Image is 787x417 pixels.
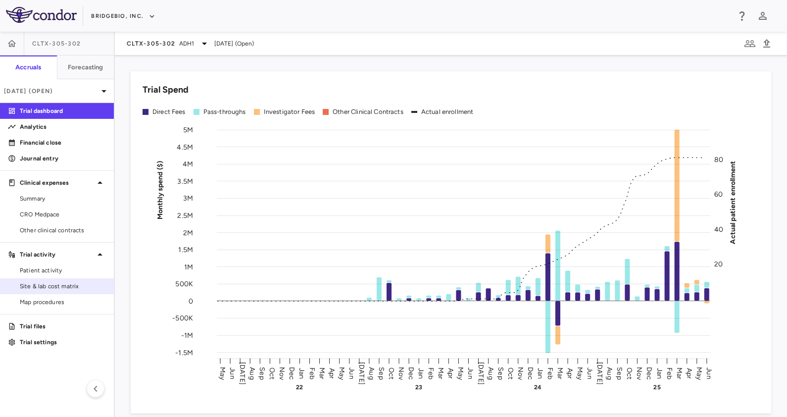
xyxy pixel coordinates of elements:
text: Dec [645,366,653,379]
text: Oct [506,367,515,379]
text: Feb [308,367,316,379]
tspan: 5M [183,126,193,134]
text: Jun [705,367,713,379]
div: Other Clinical Contracts [333,107,403,116]
tspan: 2.5M [177,211,193,220]
text: [DATE] [238,362,246,385]
text: Mar [556,367,564,379]
div: Direct Fees [152,107,186,116]
text: Apr [566,367,574,378]
tspan: Actual patient enrollment [729,160,737,244]
text: May [338,366,346,380]
text: May [456,366,465,380]
text: Apr [446,367,455,378]
text: Oct [268,367,276,379]
text: Dec [288,366,296,379]
text: Oct [387,367,395,379]
tspan: Monthly spend ($) [156,160,164,219]
img: logo-full-SnFGN8VE.png [6,7,77,23]
span: Site & lab cost matrix [20,282,106,291]
span: Other clinical contracts [20,226,106,235]
tspan: 1.5M [178,246,193,254]
text: May [218,366,227,380]
span: [DATE] (Open) [214,39,254,48]
div: Pass-throughs [203,107,246,116]
tspan: 4M [183,160,193,168]
text: Aug [605,367,614,379]
tspan: 20 [714,260,723,268]
text: Sep [377,367,386,379]
tspan: -1M [181,331,193,340]
p: Journal entry [20,154,106,163]
text: Nov [278,366,286,380]
text: Jan [536,367,544,378]
div: Investigator Fees [264,107,315,116]
span: Summary [20,194,106,203]
tspan: 4.5M [177,143,193,151]
tspan: 2M [183,228,193,237]
p: Trial dashboard [20,106,106,115]
p: Clinical expenses [20,178,94,187]
text: Jun [466,367,475,379]
text: 23 [415,384,422,391]
p: Trial settings [20,338,106,347]
span: Map procedures [20,298,106,307]
p: Trial activity [20,250,94,259]
text: 25 [653,384,660,391]
text: Feb [546,367,554,379]
tspan: 80 [714,156,723,164]
text: Mar [318,367,326,379]
p: [DATE] (Open) [4,87,98,96]
text: Mar [437,367,445,379]
tspan: 500K [175,280,193,288]
tspan: 3.5M [177,177,193,185]
tspan: 3M [183,194,193,203]
text: [DATE] [595,362,604,385]
tspan: 0 [189,297,193,305]
text: Jun [228,367,237,379]
text: Feb [665,367,674,379]
h6: Trial Spend [143,83,189,97]
text: 22 [296,384,303,391]
text: Jan [297,367,306,378]
tspan: 40 [714,225,723,233]
text: Nov [397,366,405,380]
div: Actual enrollment [421,107,474,116]
h6: Accruals [15,63,41,72]
text: Aug [248,367,256,379]
p: Financial close [20,138,106,147]
text: Apr [328,367,336,378]
tspan: -1.5M [175,348,193,357]
p: Trial files [20,322,106,331]
span: Patient activity [20,266,106,275]
text: May [576,366,584,380]
text: Mar [675,367,684,379]
p: Analytics [20,122,106,131]
text: Feb [427,367,435,379]
text: Nov [635,366,643,380]
text: [DATE] [477,362,485,385]
text: Sep [258,367,266,379]
tspan: 1M [184,262,193,271]
tspan: 60 [714,190,723,199]
text: Apr [685,367,693,378]
text: Jan [417,367,425,378]
text: Sep [615,367,624,379]
text: Sep [496,367,505,379]
text: May [695,366,703,380]
text: [DATE] [357,362,366,385]
text: Nov [516,366,525,380]
button: BridgeBio, Inc. [91,8,155,24]
tspan: -500K [172,314,193,322]
text: Aug [367,367,376,379]
text: Oct [625,367,634,379]
text: Dec [407,366,415,379]
span: CRO Medpace [20,210,106,219]
h6: Forecasting [68,63,103,72]
text: Dec [526,366,535,379]
span: CLTX-305-302 [127,40,175,48]
text: Jun [586,367,594,379]
text: Jun [347,367,356,379]
text: Aug [487,367,495,379]
text: Jan [655,367,664,378]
